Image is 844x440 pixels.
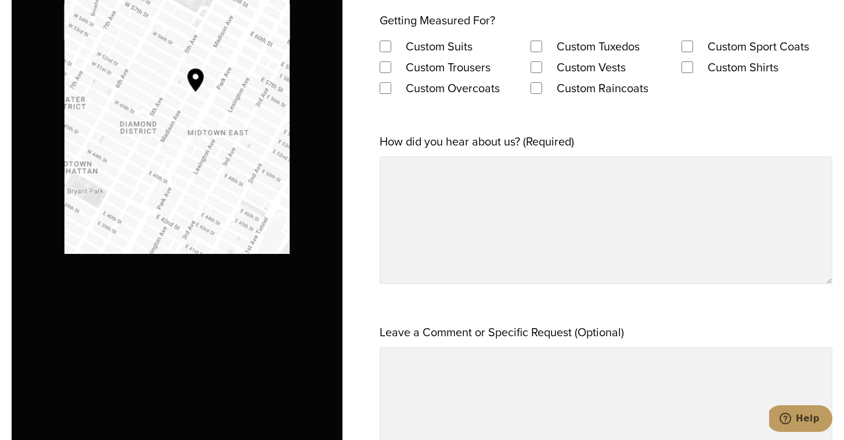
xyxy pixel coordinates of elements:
label: Custom Tuxedos [545,36,651,57]
label: Custom Suits [394,36,484,57]
iframe: Opens a widget where you can chat to one of our agents [769,405,832,434]
label: Custom Shirts [696,57,790,78]
legend: Getting Measured For? [380,10,495,31]
label: Custom Trousers [394,57,502,78]
label: How did you hear about us? (Required) [380,131,574,152]
label: Custom Sport Coats [696,36,821,57]
label: Custom Overcoats [394,78,511,99]
label: Custom Raincoats [545,78,660,99]
label: Leave a Comment or Specific Request (Optional) [380,322,624,343]
label: Custom Vests [545,57,637,78]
